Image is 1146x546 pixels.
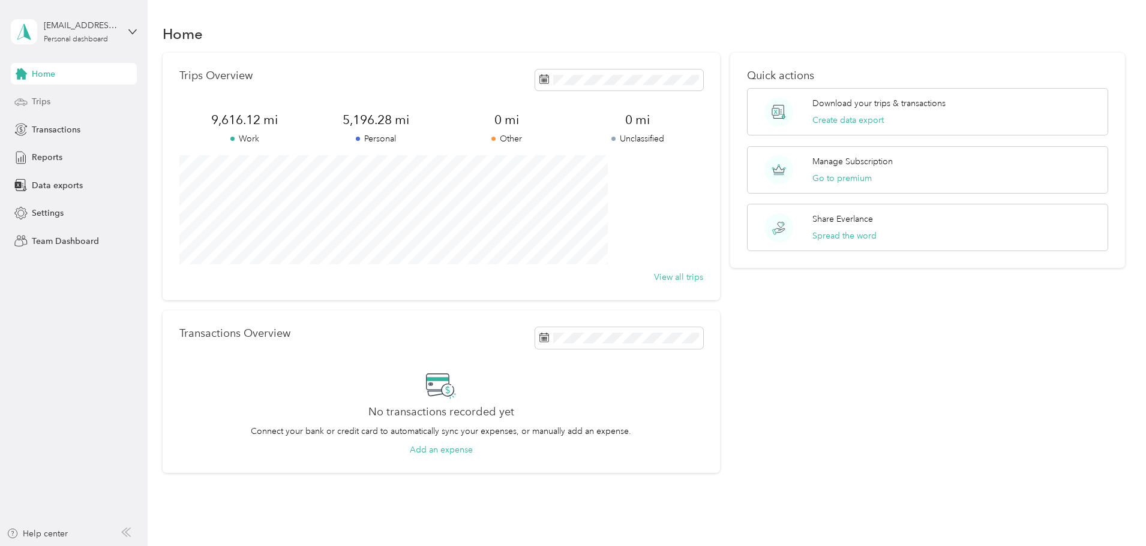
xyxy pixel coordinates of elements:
[163,28,203,40] h1: Home
[44,19,119,32] div: [EMAIL_ADDRESS][DOMAIN_NAME]
[251,425,631,438] p: Connect your bank or credit card to automatically sync your expenses, or manually add an expense.
[1079,479,1146,546] iframe: Everlance-gr Chat Button Frame
[179,132,310,145] p: Work
[32,123,80,136] span: Transactions
[812,213,873,225] p: Share Everlance
[812,97,946,110] p: Download your trips & transactions
[32,207,64,219] span: Settings
[654,271,703,283] button: View all trips
[747,70,1108,82] p: Quick actions
[410,444,473,456] button: Add an expense
[441,132,572,145] p: Other
[32,95,50,108] span: Trips
[179,70,253,82] p: Trips Overview
[812,114,884,126] button: Create data export
[572,111,703,128] span: 0 mi
[7,527,68,540] button: Help center
[32,68,55,80] span: Home
[32,179,83,192] span: Data exports
[310,132,441,145] p: Personal
[572,132,703,145] p: Unclassified
[179,327,290,340] p: Transactions Overview
[812,230,877,242] button: Spread the word
[44,36,108,43] div: Personal dashboard
[812,172,872,185] button: Go to premium
[812,155,893,168] p: Manage Subscription
[368,406,514,418] h2: No transactions recorded yet
[32,235,99,248] span: Team Dashboard
[310,111,441,128] span: 5,196.28 mi
[179,111,310,128] span: 9,616.12 mi
[441,111,572,128] span: 0 mi
[32,151,62,164] span: Reports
